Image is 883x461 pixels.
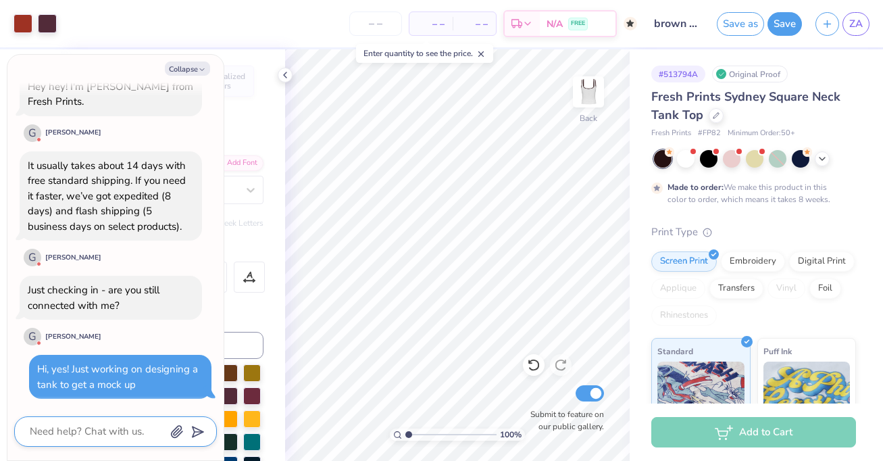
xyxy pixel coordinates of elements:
img: Back [575,78,602,105]
div: [PERSON_NAME] [45,332,101,342]
div: Rhinestones [651,306,717,326]
span: Fresh Prints Sydney Square Neck Tank Top [651,89,840,123]
span: Standard [657,344,693,358]
span: Fresh Prints [651,128,691,139]
span: – – [418,17,445,31]
span: FREE [571,19,585,28]
div: Add Font [210,155,263,171]
span: ZA [849,16,863,32]
div: Vinyl [767,278,805,299]
a: ZA [842,12,869,36]
input: Untitled Design [644,10,710,37]
div: G [24,249,41,266]
div: Back [580,112,597,124]
div: Applique [651,278,705,299]
div: Foil [809,278,841,299]
div: G [24,124,41,142]
img: Puff Ink [763,362,851,429]
input: – – [349,11,402,36]
div: Hi, yes! Just working on designing a tank to get a mock up [37,362,198,391]
div: G [24,328,41,345]
div: Enter quantity to see the price. [356,44,493,63]
strong: Made to order: [667,182,724,193]
div: Just checking in - are you still connected with me? [28,283,159,312]
span: # FP82 [698,128,721,139]
div: [PERSON_NAME] [45,253,101,263]
span: Minimum Order: 50 + [728,128,795,139]
span: – – [461,17,488,31]
div: # 513794A [651,66,705,82]
div: We make this product in this color to order, which means it takes 8 weeks. [667,181,834,205]
div: [PERSON_NAME] [45,128,101,138]
div: Screen Print [651,251,717,272]
div: It usually takes about 14 days with free standard shipping. If you need it faster, we’ve got expe... [28,159,186,233]
button: Save as [717,12,764,36]
div: Digital Print [789,251,855,272]
div: Original Proof [712,66,788,82]
label: Submit to feature on our public gallery. [523,408,604,433]
span: Puff Ink [763,344,792,358]
button: Save [767,12,802,36]
span: N/A [547,17,563,31]
span: 100 % [500,429,522,441]
div: Transfers [709,278,763,299]
div: Embroidery [721,251,785,272]
img: Standard [657,362,745,429]
div: Print Type [651,224,856,240]
button: Collapse [165,62,210,76]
